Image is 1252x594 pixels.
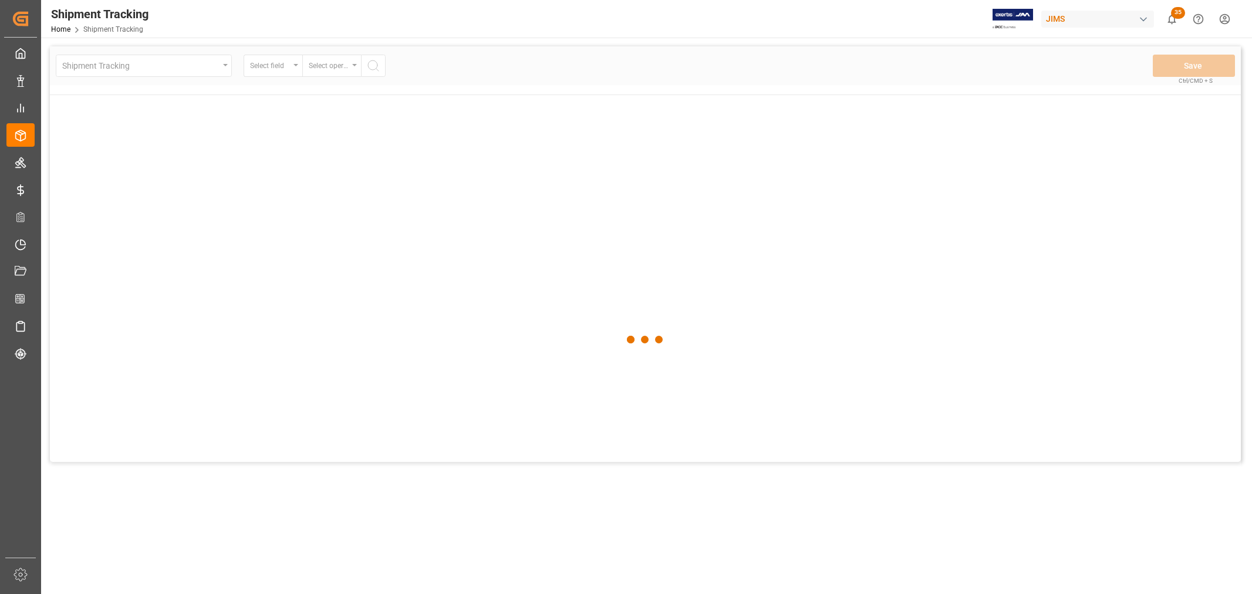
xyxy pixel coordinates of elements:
a: Home [51,25,70,33]
span: 35 [1171,7,1185,19]
button: show 35 new notifications [1159,6,1185,32]
button: Help Center [1185,6,1211,32]
button: JIMS [1041,8,1159,30]
div: Shipment Tracking [51,5,149,23]
img: Exertis%20JAM%20-%20Email%20Logo.jpg_1722504956.jpg [993,9,1033,29]
div: JIMS [1041,11,1154,28]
